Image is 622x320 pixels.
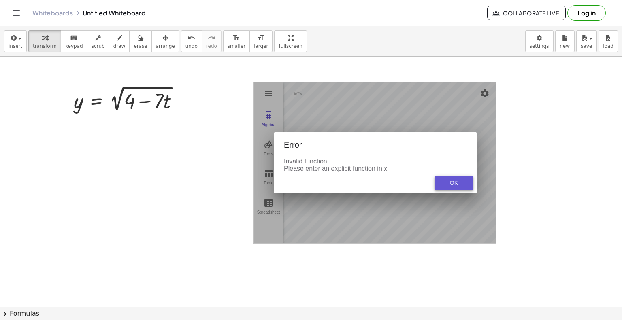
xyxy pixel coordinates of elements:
[32,9,73,17] a: Whiteboards
[33,43,57,49] span: transform
[494,9,559,17] span: Collaborate Live
[113,43,126,49] span: draw
[284,158,467,165] div: Invalid function:
[129,30,151,52] button: erase
[65,43,83,49] span: keypad
[603,43,613,49] span: load
[4,30,27,52] button: insert
[156,43,175,49] span: arrange
[87,30,109,52] button: scrub
[9,43,22,49] span: insert
[567,5,606,21] button: Log in
[232,33,240,43] i: format_size
[109,30,130,52] button: draw
[525,30,554,52] button: settings
[92,43,105,49] span: scrub
[151,30,179,52] button: arrange
[28,30,61,52] button: transform
[530,43,549,49] span: settings
[134,43,147,49] span: erase
[254,43,268,49] span: larger
[576,30,597,52] button: save
[185,43,198,49] span: undo
[599,30,618,52] button: load
[208,33,215,43] i: redo
[487,6,566,20] button: Collaborate Live
[555,30,575,52] button: new
[279,43,302,49] span: fullscreen
[253,82,496,244] div: Graphing Calculator
[202,30,222,52] button: redoredo
[181,30,202,52] button: undoundo
[284,140,477,150] div: Error
[206,43,217,49] span: redo
[581,43,592,49] span: save
[441,180,467,186] div: OK
[70,33,78,43] i: keyboard
[274,30,307,52] button: fullscreen
[10,6,23,19] button: Toggle navigation
[228,43,245,49] span: smaller
[284,165,467,172] div: Please enter an explicit function in x
[61,30,87,52] button: keyboardkeypad
[249,30,273,52] button: format_sizelarger
[223,30,250,52] button: format_sizesmaller
[560,43,570,49] span: new
[257,33,265,43] i: format_size
[187,33,195,43] i: undo
[435,176,473,190] button: OK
